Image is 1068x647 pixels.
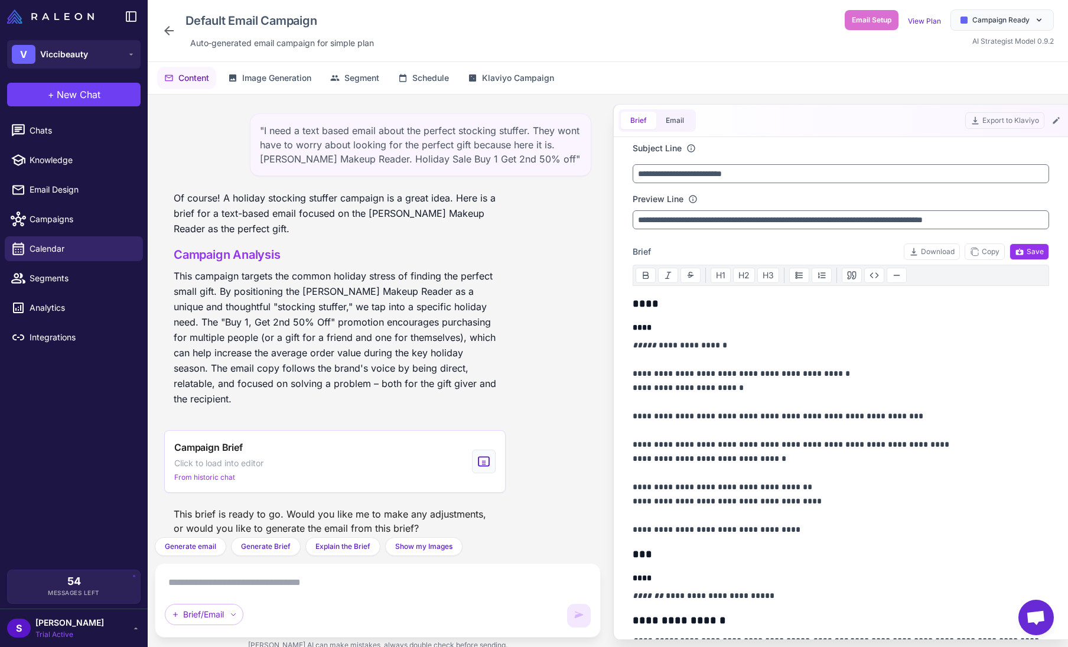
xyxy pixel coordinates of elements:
[5,118,143,143] a: Chats
[621,112,656,129] button: Brief
[7,619,31,638] div: S
[5,236,143,261] a: Calendar
[656,112,693,129] button: Email
[482,71,554,84] span: Klaviyo Campaign
[965,112,1044,129] button: Export to Klaviyo
[5,177,143,202] a: Email Design
[30,213,133,226] span: Campaigns
[391,67,456,89] button: Schedule
[633,142,682,155] label: Subject Line
[164,502,506,540] div: This brief is ready to go. Would you like me to make any adjustments, or would you like to genera...
[30,124,133,137] span: Chats
[633,193,683,206] label: Preview Line
[972,37,1054,45] span: AI Strategist Model 0.9.2
[174,268,496,407] p: This campaign targets the common holiday stress of finding the perfect small gift. By positioning...
[972,15,1030,25] span: Campaign Ready
[48,87,54,102] span: +
[30,242,133,255] span: Calendar
[323,67,386,89] button: Segment
[965,243,1005,260] button: Copy
[908,17,941,25] a: View Plan
[174,246,496,264] h3: Campaign Analysis
[67,576,81,587] span: 54
[344,71,379,84] span: Segment
[7,40,141,69] button: VViccibeauty
[40,48,88,61] span: Viccibeauty
[185,34,379,52] div: Click to edit description
[7,9,94,24] img: Raleon Logo
[165,604,243,625] div: Brief/Email
[305,537,380,556] button: Explain the Brief
[1049,113,1063,128] button: Edit Email
[970,246,999,257] span: Copy
[35,616,104,629] span: [PERSON_NAME]
[5,325,143,350] a: Integrations
[35,629,104,640] span: Trial Active
[30,154,133,167] span: Knowledge
[190,37,374,50] span: Auto‑generated email campaign for simple plan
[48,589,100,597] span: Messages Left
[7,83,141,106] button: +New Chat
[315,541,370,552] span: Explain the Brief
[30,183,133,196] span: Email Design
[241,541,291,552] span: Generate Brief
[250,113,591,176] div: "I need a text based email about the perfect stocking stuffer. They wont have to worry about look...
[461,67,561,89] button: Klaviyo Campaign
[231,537,301,556] button: Generate Brief
[178,71,209,84] span: Content
[30,331,133,344] span: Integrations
[157,67,216,89] button: Content
[165,541,216,552] span: Generate email
[30,301,133,314] span: Analytics
[5,266,143,291] a: Segments
[1015,246,1044,257] span: Save
[5,148,143,173] a: Knowledge
[155,537,226,556] button: Generate email
[385,537,463,556] button: Show my Images
[174,457,263,470] span: Click to load into editor
[904,243,960,260] button: Download
[1010,243,1049,260] button: Save
[5,295,143,320] a: Analytics
[633,245,651,258] span: Brief
[174,440,243,454] span: Campaign Brief
[845,10,898,30] button: Email Setup
[1018,600,1054,635] div: Open chat
[5,207,143,232] a: Campaigns
[757,268,779,283] button: H3
[7,9,99,24] a: Raleon Logo
[412,71,449,84] span: Schedule
[221,67,318,89] button: Image Generation
[12,45,35,64] div: V
[174,190,496,236] p: Of course! A holiday stocking stuffer campaign is a great idea. Here is a brief for a text-based ...
[711,268,731,283] button: H1
[181,9,379,32] div: Click to edit campaign name
[395,541,452,552] span: Show my Images
[242,71,311,84] span: Image Generation
[852,15,891,25] span: Email Setup
[30,272,133,285] span: Segments
[733,268,755,283] button: H2
[57,87,100,102] span: New Chat
[174,472,235,483] span: From historic chat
